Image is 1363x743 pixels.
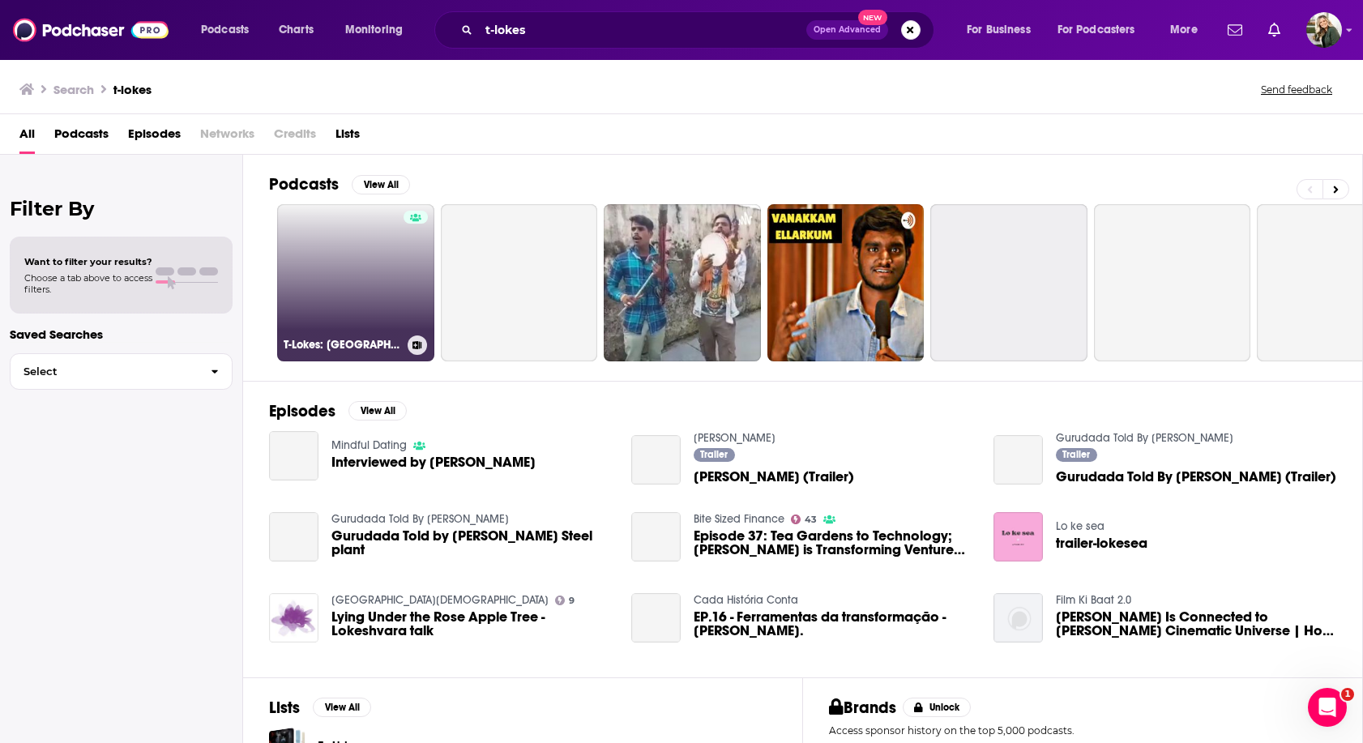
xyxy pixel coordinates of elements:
a: PodcastsView All [269,174,410,194]
input: Search podcasts, credits, & more... [479,17,806,43]
img: LEO Is Connected to Lokesh Cinematic Universe | How True is This ? [993,593,1043,643]
a: Lokesh Thakur (Trailer) [694,470,854,484]
span: [PERSON_NAME] (Trailer) [694,470,854,484]
span: Select [11,366,198,377]
a: Bite Sized Finance [694,512,784,526]
button: Select [10,353,233,390]
a: Melbourne Buddhist Centre [331,593,549,607]
img: Podchaser - Follow, Share and Rate Podcasts [13,15,169,45]
button: View All [352,175,410,194]
button: Send feedback [1256,83,1337,96]
h2: Lists [269,698,300,718]
button: Unlock [903,698,972,717]
span: New [858,10,887,25]
a: EP.16 - Ferramentas da transformação - Lokesh Zen. [694,610,974,638]
a: Interviewed by T-Lokes [269,431,318,480]
span: For Podcasters [1057,19,1135,41]
a: All [19,121,35,154]
span: Choose a tab above to access filters. [24,272,152,295]
a: Episode 37: Tea Gardens to Technology; Lokesh Sikaria is Transforming Venture Capital in Sacramento [631,512,681,562]
button: View All [348,401,407,421]
img: Lying Under the Rose Apple Tree - Lokeshvara talk [269,593,318,643]
span: Charts [279,19,314,41]
p: Access sponsor history on the top 5,000 podcasts. [829,724,1336,737]
span: Open Advanced [814,26,881,34]
a: 43 [791,515,818,524]
h3: T-Lokes: [GEOGRAPHIC_DATA] Local Business [284,338,401,352]
span: More [1170,19,1198,41]
button: Open AdvancedNew [806,20,888,40]
span: Gurudada Told by [PERSON_NAME] Steel plant [331,529,612,557]
h3: t-lokes [113,82,152,97]
button: open menu [955,17,1051,43]
a: Interviewed by T-Lokes [331,455,536,469]
span: Gurudada Told By [PERSON_NAME] (Trailer) [1056,470,1336,484]
a: EP.16 - Ferramentas da transformação - Lokesh Zen. [631,593,681,643]
a: trailer-lokesea [1056,536,1147,550]
span: For Business [967,19,1031,41]
span: Credits [274,121,316,154]
span: Networks [200,121,254,154]
a: Mindful Dating [331,438,407,452]
span: [PERSON_NAME] Is Connected to [PERSON_NAME] Cinematic Universe | How True is This ? [1056,610,1336,638]
a: Gurudada Told By LOKESH Kumar Mishra (Trailer) [1056,470,1336,484]
a: Episodes [128,121,181,154]
a: Show notifications dropdown [1221,16,1249,44]
span: Want to filter your results? [24,256,152,267]
a: Episode 37: Tea Gardens to Technology; Lokesh Sikaria is Transforming Venture Capital in Sacramento [694,529,974,557]
a: Gurudada Told By LOKESH Kumar Mishra [1056,431,1233,445]
span: 43 [805,516,817,523]
iframe: Intercom live chat [1308,688,1347,727]
button: open menu [190,17,270,43]
a: EpisodesView All [269,401,407,421]
a: Cada História Conta [694,593,798,607]
a: ListsView All [269,698,371,718]
a: Lying Under the Rose Apple Tree - Lokeshvara talk [331,610,612,638]
p: Saved Searches [10,327,233,342]
a: Gurudada Told By LOKESH Kumar Mishra [331,512,509,526]
button: open menu [1047,17,1159,43]
button: open menu [1159,17,1218,43]
a: Gurudada Told by LOKESH Kumar Mishra Bhilai Steel plant [269,512,318,562]
a: Film Ki Baat 2.0 [1056,593,1131,607]
span: Episode 37: Tea Gardens to Technology; [PERSON_NAME] is Transforming Venture Capital in [GEOGRAPH... [694,529,974,557]
span: Monitoring [345,19,403,41]
img: User Profile [1306,12,1342,48]
a: Lists [335,121,360,154]
span: Trailer [700,450,728,459]
a: Show notifications dropdown [1262,16,1287,44]
a: Lokesh Thakur (Trailer) [631,435,681,485]
button: open menu [334,17,424,43]
a: Podcasts [54,121,109,154]
h2: Brands [829,698,896,718]
h2: Podcasts [269,174,339,194]
a: Lo ke sea [1056,519,1104,533]
div: Search podcasts, credits, & more... [450,11,950,49]
span: 9 [569,597,575,604]
a: Gurudada Told by LOKESH Kumar Mishra Bhilai Steel plant [331,529,612,557]
span: Podcasts [201,19,249,41]
a: Lokesh Thakur [694,431,775,445]
a: LEO Is Connected to Lokesh Cinematic Universe | How True is This ? [1056,610,1336,638]
h2: Episodes [269,401,335,421]
a: T-Lokes: [GEOGRAPHIC_DATA] Local Business [277,204,434,361]
a: 9 [555,596,575,605]
h2: Filter By [10,197,233,220]
h3: Search [53,82,94,97]
span: Interviewed by [PERSON_NAME] [331,455,536,469]
a: Charts [268,17,323,43]
span: EP.16 - Ferramentas da transformação - [PERSON_NAME]. [694,610,974,638]
button: View All [313,698,371,717]
img: trailer-lokesea [993,512,1043,562]
span: Trailer [1062,450,1090,459]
